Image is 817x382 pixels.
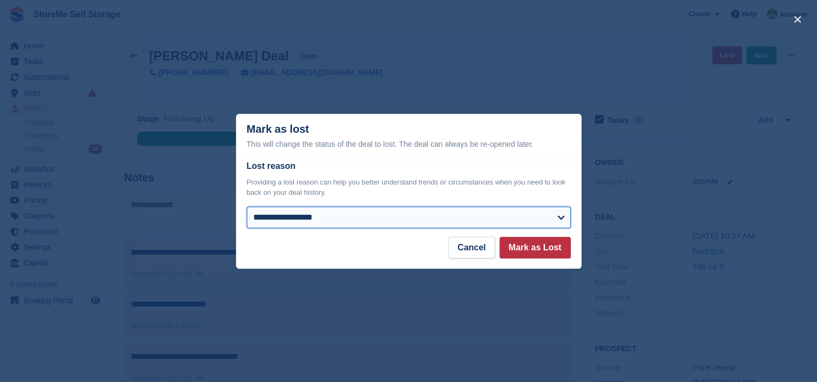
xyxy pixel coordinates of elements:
div: This will change the status of the deal to lost. The deal can always be re-opened later. [247,138,571,151]
button: Cancel [448,237,495,258]
button: Mark as Lost [499,237,571,258]
div: Mark as lost [247,123,571,151]
button: close [789,11,806,28]
p: Providing a lost reason can help you better understand trends or circumstances when you need to l... [247,177,571,198]
label: Lost reason [247,160,571,173]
